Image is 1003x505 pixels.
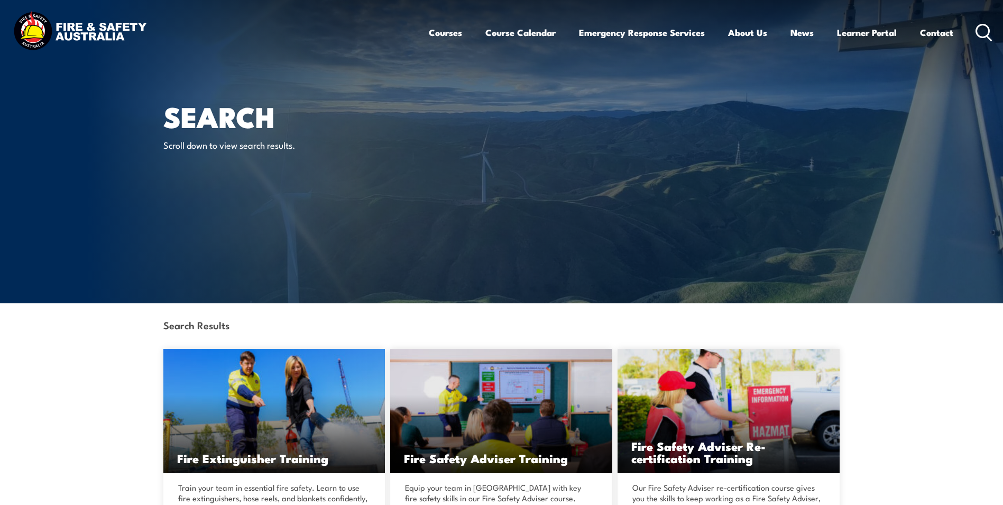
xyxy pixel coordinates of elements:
[618,349,840,473] a: Fire Safety Adviser Re-certification Training
[631,440,826,464] h3: Fire Safety Adviser Re-certification Training
[390,349,612,473] img: Fire Safety Advisor
[177,452,372,464] h3: Fire Extinguisher Training
[390,349,612,473] a: Fire Safety Adviser Training
[163,104,425,129] h1: Search
[618,349,840,473] img: Fire Safety Advisor Re-certification
[163,349,385,473] img: Fire Extinguisher Training
[790,19,814,47] a: News
[485,19,556,47] a: Course Calendar
[163,139,356,151] p: Scroll down to view search results.
[163,318,229,332] strong: Search Results
[920,19,953,47] a: Contact
[728,19,767,47] a: About Us
[429,19,462,47] a: Courses
[404,452,599,464] h3: Fire Safety Adviser Training
[579,19,705,47] a: Emergency Response Services
[837,19,897,47] a: Learner Portal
